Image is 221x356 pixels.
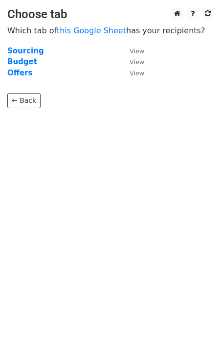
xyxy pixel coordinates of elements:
[7,25,214,36] p: Which tab of has your recipients?
[57,26,126,35] a: this Google Sheet
[130,70,144,77] small: View
[120,57,144,66] a: View
[130,47,144,55] small: View
[130,58,144,66] small: View
[120,69,144,77] a: View
[7,7,214,22] h3: Choose tab
[7,93,41,108] a: ← Back
[120,47,144,55] a: View
[7,47,44,55] a: Sourcing
[7,69,32,77] a: Offers
[7,57,37,66] a: Budget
